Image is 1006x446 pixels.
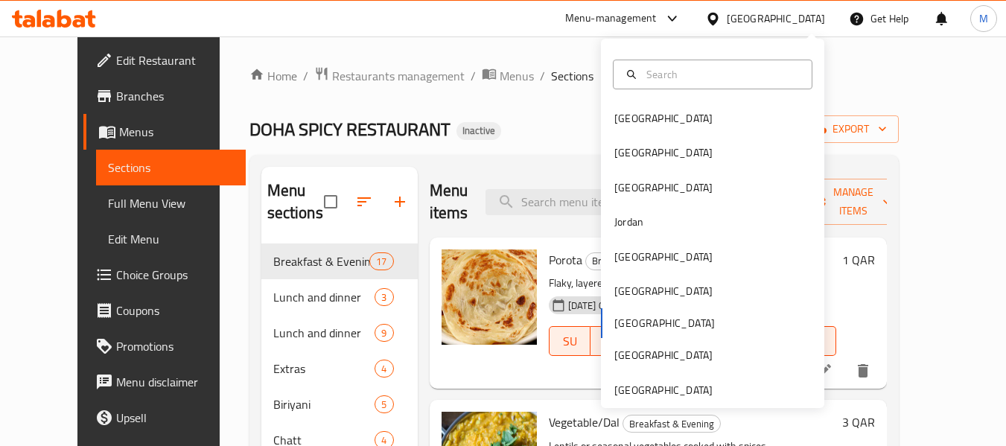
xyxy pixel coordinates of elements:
[442,249,537,345] img: Porota
[562,299,645,313] span: [DATE] 03:30 PM
[249,112,451,146] span: DOHA SPICY RESTAURANT
[370,255,392,269] span: 17
[614,249,713,265] div: [GEOGRAPHIC_DATA]
[116,373,234,391] span: Menu disclaimer
[803,179,903,225] button: Manage items
[845,353,881,389] button: delete
[375,326,392,340] span: 9
[273,252,370,270] span: Breakfast & Evening
[614,382,713,398] div: [GEOGRAPHIC_DATA]
[96,185,246,221] a: Full Menu View
[375,362,392,376] span: 4
[96,221,246,257] a: Edit Menu
[108,159,234,176] span: Sections
[815,183,891,220] span: Manage items
[614,283,713,299] div: [GEOGRAPHIC_DATA]
[614,347,713,363] div: [GEOGRAPHIC_DATA]
[249,66,899,86] nav: breadcrumb
[96,150,246,185] a: Sections
[375,360,393,377] div: items
[375,395,393,413] div: items
[614,179,713,196] div: [GEOGRAPHIC_DATA]
[549,326,590,356] button: SU
[727,10,825,27] div: [GEOGRAPHIC_DATA]
[273,324,375,342] span: Lunch and dinner
[116,266,234,284] span: Choice Groups
[119,123,234,141] span: Menus
[430,179,468,224] h2: Menu items
[471,67,476,85] li: /
[314,66,465,86] a: Restaurants management
[267,179,324,224] h2: Menu sections
[375,288,393,306] div: items
[83,114,246,150] a: Menus
[83,78,246,114] a: Branches
[540,67,545,85] li: /
[116,51,234,69] span: Edit Restaurant
[549,411,620,433] span: Vegetable/Dal
[640,66,803,83] input: Search
[369,252,393,270] div: items
[585,252,684,270] div: Breakfast & Evening
[249,67,297,85] a: Home
[803,115,899,143] button: export
[586,252,683,270] span: Breakfast & Evening
[555,331,585,352] span: SU
[551,67,593,85] span: Sections
[261,351,418,386] div: Extras4
[346,184,382,220] span: Sort sections
[83,42,246,78] a: Edit Restaurant
[83,400,246,436] a: Upsell
[116,302,234,319] span: Coupons
[261,243,418,279] div: Breakfast & Evening17
[261,315,418,351] div: Lunch and dinner9
[549,274,836,293] p: Flaky, layered flatbread pan-fried to a golden crisp.
[614,144,713,161] div: [GEOGRAPHIC_DATA]
[83,293,246,328] a: Coupons
[108,194,234,212] span: Full Menu View
[83,328,246,364] a: Promotions
[500,67,534,85] span: Menus
[623,415,721,433] div: Breakfast & Evening
[482,66,534,86] a: Menus
[842,249,875,270] h6: 1 QAR
[623,415,720,433] span: Breakfast & Evening
[549,249,582,271] span: Porota
[565,10,657,28] div: Menu-management
[614,214,643,230] div: Jordan
[303,67,308,85] li: /
[273,288,375,306] span: Lunch and dinner
[261,386,418,422] div: Biriyani5
[116,87,234,105] span: Branches
[83,257,246,293] a: Choice Groups
[456,124,501,137] span: Inactive
[273,395,375,413] span: Biriyani
[382,184,418,220] button: Add section
[332,67,465,85] span: Restaurants management
[815,120,887,138] span: export
[456,122,501,140] div: Inactive
[596,331,625,352] span: MO
[273,360,375,377] span: Extras
[116,409,234,427] span: Upsell
[842,412,875,433] h6: 3 QAR
[590,326,631,356] button: MO
[375,398,392,412] span: 5
[108,230,234,248] span: Edit Menu
[375,290,392,305] span: 3
[486,189,661,215] input: search
[116,337,234,355] span: Promotions
[261,279,418,315] div: Lunch and dinner3
[315,186,346,217] span: Select all sections
[979,10,988,27] span: M
[614,110,713,127] div: [GEOGRAPHIC_DATA]
[375,324,393,342] div: items
[83,364,246,400] a: Menu disclaimer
